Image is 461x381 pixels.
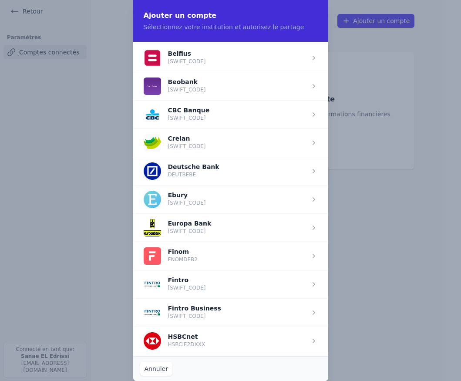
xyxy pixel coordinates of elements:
button: Beobank [SWIFT_CODE] [144,78,206,95]
button: HSBCnet HSBCIE2DXXX [144,332,205,350]
p: Belfius [168,51,206,56]
p: Fintro [168,277,206,283]
p: Ebury [168,192,206,198]
p: Sélectionnez votre institution et autorisez le partage [144,23,318,31]
button: CBC Banque [SWIFT_CODE] [144,106,210,123]
p: Fintro Business [168,306,221,311]
p: HSBCnet [168,334,205,339]
button: Annuler [140,362,172,376]
button: Crelan [SWIFT_CODE] [144,134,206,152]
button: Ebury [SWIFT_CODE] [144,191,206,208]
button: Deutsche Bank DEUTBEBE [144,162,219,180]
button: Europa Bank [SWIFT_CODE] [144,219,212,236]
button: Belfius [SWIFT_CODE] [144,49,206,67]
p: Finom [168,249,198,254]
p: Crelan [168,136,206,141]
button: Finom FNOMDEB2 [144,247,198,265]
button: Fintro Business [SWIFT_CODE] [144,304,221,321]
p: CBC Banque [168,108,210,113]
p: Deutsche Bank [168,164,219,169]
h2: Ajouter un compte [144,10,318,21]
p: Europa Bank [168,221,212,226]
p: Beobank [168,79,206,84]
button: Fintro [SWIFT_CODE] [144,276,206,293]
